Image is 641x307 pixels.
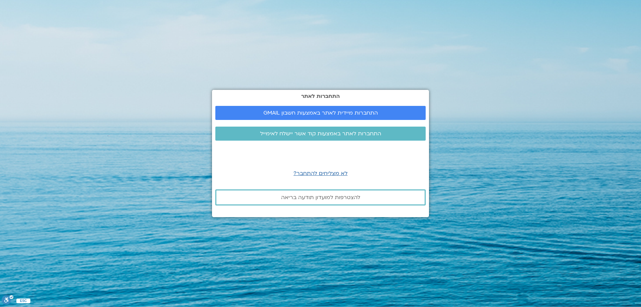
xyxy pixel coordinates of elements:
span: התחברות מיידית לאתר באמצעות חשבון GMAIL [263,110,378,116]
span: התחברות לאתר באמצעות קוד אשר יישלח לאימייל [260,131,381,137]
a: התחברות לאתר באמצעות קוד אשר יישלח לאימייל [215,127,426,141]
a: להצטרפות למועדון תודעה בריאה [215,189,426,205]
h2: התחברות לאתר [215,93,426,99]
a: לא מצליחים להתחבר? [293,170,348,177]
a: התחברות מיידית לאתר באמצעות חשבון GMAIL [215,106,426,120]
span: להצטרפות למועדון תודעה בריאה [281,194,360,200]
